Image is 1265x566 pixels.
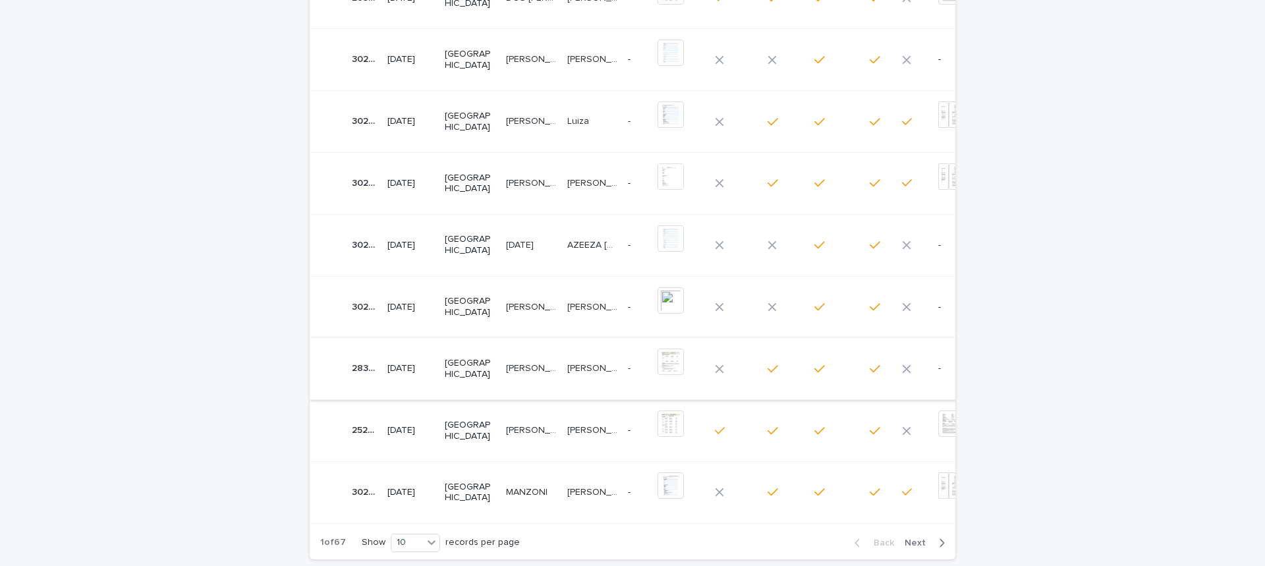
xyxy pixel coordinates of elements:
p: - [628,302,647,313]
p: 30209 [352,484,379,498]
p: Luiza [567,113,592,127]
p: - [938,240,983,251]
div: 10 [391,536,423,550]
p: 28358 [352,360,379,374]
p: - [628,425,647,436]
tr: 3023130231 [DATE][GEOGRAPHIC_DATA][PERSON_NAME] [PERSON_NAME][PERSON_NAME] [PERSON_NAME] [PERSON_... [310,276,1004,338]
p: [PERSON_NAME] [PERSON_NAME] [506,113,559,127]
p: 30259 [352,237,379,251]
p: 30287 [352,113,379,127]
p: Show [362,537,385,548]
p: CARDONA GIRALDO [506,51,559,65]
span: Next [905,538,934,548]
p: Concha Sandoval [506,175,559,189]
span: Back [866,538,894,548]
tr: 3025930259 [DATE][GEOGRAPHIC_DATA][DATE][DATE] AZEEZA [PERSON_NAME]AZEEZA [PERSON_NAME] -- [310,214,1004,276]
p: MANZONI [506,484,550,498]
p: - [628,116,647,127]
p: 30231 [352,299,379,313]
p: - [628,240,647,251]
p: - [938,54,983,65]
p: Pablo Geovandy [567,360,621,374]
tr: 2526525265 [DATE][GEOGRAPHIC_DATA][PERSON_NAME][PERSON_NAME] [PERSON_NAME][PERSON_NAME] - [310,400,1004,462]
p: Garces Diaz [506,422,559,436]
p: [GEOGRAPHIC_DATA] [445,420,495,442]
p: - [938,363,983,374]
p: - [628,363,647,374]
p: - [628,487,647,498]
p: records per page [445,537,520,548]
p: [GEOGRAPHIC_DATA] [445,49,495,71]
p: - [628,178,647,189]
p: [GEOGRAPHIC_DATA] [445,482,495,504]
p: [GEOGRAPHIC_DATA] [445,234,495,256]
p: - [938,302,983,313]
p: BISCHOFF NEUMANN [506,299,559,313]
p: [DATE] [387,363,434,374]
tr: 2835828358 [DATE][GEOGRAPHIC_DATA][PERSON_NAME][PERSON_NAME] [PERSON_NAME][PERSON_NAME] -- [310,338,1004,400]
p: [GEOGRAPHIC_DATA] [445,296,495,318]
p: AZEEZA YOUSEF IBRAHIM [567,237,621,251]
p: [DATE] [506,237,536,251]
p: [DATE] [387,487,434,498]
button: Back [844,537,899,549]
p: [DATE] [387,116,434,127]
p: 1 of 67 [310,526,356,559]
p: BRITO CASTILLO [506,360,559,374]
p: 30262 [352,51,379,65]
p: [DATE] [387,54,434,65]
p: 30254 [352,175,379,189]
p: [DATE] [387,178,434,189]
p: [DATE] [387,240,434,251]
p: - [628,54,647,65]
p: Marcelo Andres [567,175,621,189]
tr: 3025430254 [DATE][GEOGRAPHIC_DATA][PERSON_NAME][PERSON_NAME] [PERSON_NAME][PERSON_NAME] - [310,152,1004,214]
p: [PERSON_NAME] [567,51,621,65]
tr: 3028730287 [DATE][GEOGRAPHIC_DATA][PERSON_NAME] [PERSON_NAME][PERSON_NAME] [PERSON_NAME] LuizaLui... [310,91,1004,153]
p: [GEOGRAPHIC_DATA] [445,173,495,195]
p: [PERSON_NAME] [567,484,621,498]
p: 25265 [352,422,379,436]
tr: 3020930209 [DATE][GEOGRAPHIC_DATA]MANZONIMANZONI [PERSON_NAME][PERSON_NAME] - [310,461,1004,523]
p: Samuel Felipe [567,422,621,436]
p: [DATE] [387,302,434,313]
tr: 3026230262 [DATE][GEOGRAPHIC_DATA][PERSON_NAME][PERSON_NAME] [PERSON_NAME][PERSON_NAME] -- [310,29,1004,91]
p: [GEOGRAPHIC_DATA] [445,111,495,133]
p: [DATE] [387,425,434,436]
p: [GEOGRAPHIC_DATA] [445,358,495,380]
p: Lais Cristina [567,299,621,313]
button: Next [899,537,955,549]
